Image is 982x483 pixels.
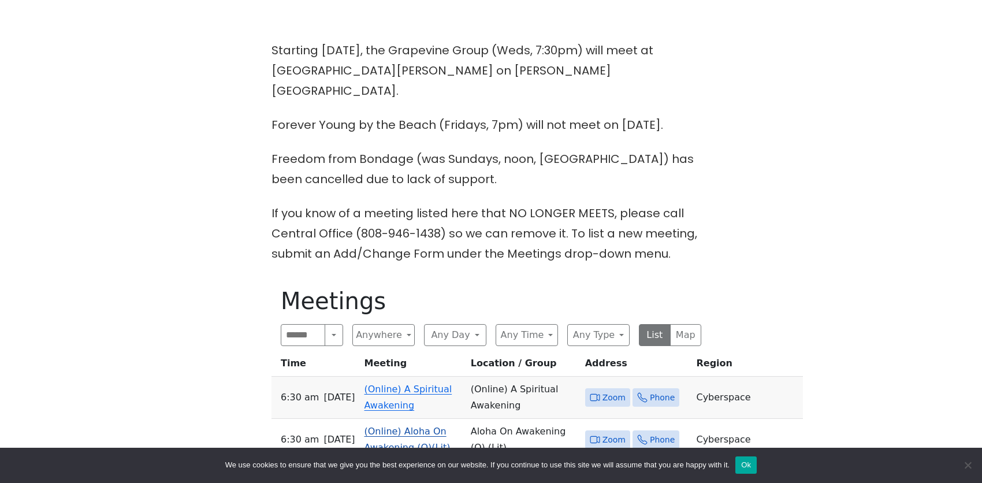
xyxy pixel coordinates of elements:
[650,433,675,447] span: Phone
[281,287,701,315] h1: Meetings
[602,433,626,447] span: Zoom
[466,355,581,377] th: Location / Group
[271,203,711,264] p: If you know of a meeting listed here that NO LONGER MEETS, please call Central Office (808-946-14...
[352,324,415,346] button: Anywhere
[364,426,451,453] a: (Online) Aloha On Awakening (O)(Lit)
[225,459,730,471] span: We use cookies to ensure that we give you the best experience on our website. If you continue to ...
[670,324,702,346] button: Map
[691,355,802,377] th: Region
[496,324,558,346] button: Any Time
[735,456,757,474] button: Ok
[281,389,319,406] span: 6:30 AM
[962,459,973,471] span: No
[567,324,630,346] button: Any Type
[281,432,319,448] span: 6:30 AM
[639,324,671,346] button: List
[271,355,360,377] th: Time
[691,377,802,419] td: Cyberspace
[466,419,581,461] td: Aloha On Awakening (O) (Lit)
[271,149,711,190] p: Freedom from Bondage (was Sundays, noon, [GEOGRAPHIC_DATA]) has been cancelled due to lack of sup...
[323,432,355,448] span: [DATE]
[325,324,343,346] button: Search
[323,389,355,406] span: [DATE]
[271,115,711,135] p: Forever Young by the Beach (Fridays, 7pm) will not meet on [DATE].
[424,324,486,346] button: Any Day
[364,384,452,411] a: (Online) A Spiritual Awakening
[466,377,581,419] td: (Online) A Spiritual Awakening
[602,391,626,405] span: Zoom
[281,324,325,346] input: Search
[581,355,692,377] th: Address
[691,419,802,461] td: Cyberspace
[360,355,466,377] th: Meeting
[650,391,675,405] span: Phone
[271,40,711,101] p: Starting [DATE], the Grapevine Group (Weds, 7:30pm) will meet at [GEOGRAPHIC_DATA][PERSON_NAME] o...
